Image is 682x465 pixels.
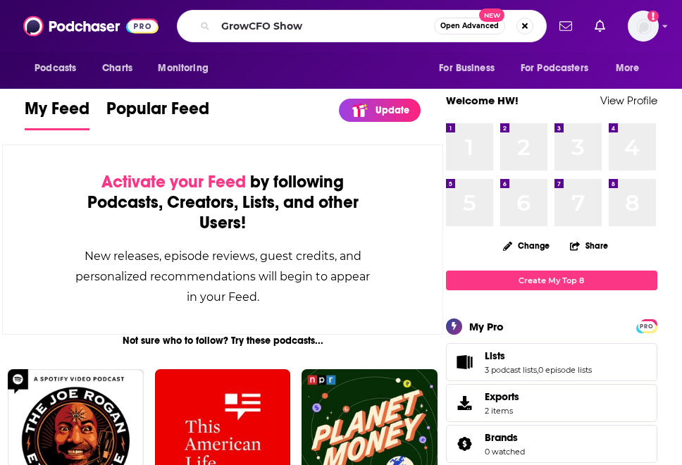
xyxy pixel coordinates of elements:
img: User Profile [628,11,659,42]
a: Brands [485,431,525,444]
a: 3 podcast lists [485,365,537,375]
span: Exports [451,393,479,413]
button: Show profile menu [628,11,659,42]
a: Charts [93,55,141,82]
div: by following Podcasts, Creators, Lists, and other Users! [73,172,372,233]
svg: Add a profile image [647,11,659,22]
span: Exports [485,390,519,403]
a: Create My Top 8 [446,271,657,290]
span: Popular Feed [106,98,209,128]
button: open menu [25,55,94,82]
a: Show notifications dropdown [554,14,578,38]
button: open menu [148,55,226,82]
a: 0 episode lists [538,365,592,375]
p: Update [376,104,409,116]
span: My Feed [25,98,89,128]
a: PRO [638,320,655,330]
a: View Profile [600,94,657,107]
button: Change [495,237,558,254]
span: , [537,365,538,375]
span: Monitoring [158,58,208,78]
button: Share [569,232,609,259]
span: For Business [439,58,495,78]
a: Exports [446,384,657,422]
div: My Pro [469,320,504,333]
span: Logged in as HWdata [628,11,659,42]
a: Welcome HW! [446,94,519,107]
a: Lists [485,349,592,362]
a: My Feed [25,98,89,130]
img: Podchaser - Follow, Share and Rate Podcasts [23,13,159,39]
a: Brands [451,434,479,454]
button: open menu [429,55,512,82]
div: New releases, episode reviews, guest credits, and personalized recommendations will begin to appe... [73,246,372,307]
div: Search podcasts, credits, & more... [177,10,547,42]
button: open menu [512,55,609,82]
a: Show notifications dropdown [589,14,611,38]
button: Open AdvancedNew [434,18,505,35]
span: Charts [102,58,132,78]
span: New [479,8,504,22]
span: Brands [485,431,518,444]
a: 0 watched [485,447,525,457]
div: Not sure who to follow? Try these podcasts... [2,335,443,347]
span: Open Advanced [440,23,499,30]
span: Activate your Feed [101,171,246,192]
a: Lists [451,352,479,372]
input: Search podcasts, credits, & more... [216,15,434,37]
span: PRO [638,321,655,332]
span: Lists [485,349,505,362]
span: Lists [446,343,657,381]
span: Brands [446,425,657,463]
span: More [616,58,640,78]
span: Podcasts [35,58,76,78]
span: For Podcasters [521,58,588,78]
span: 2 items [485,406,519,416]
a: Update [339,99,421,122]
a: Popular Feed [106,98,209,130]
button: open menu [606,55,657,82]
